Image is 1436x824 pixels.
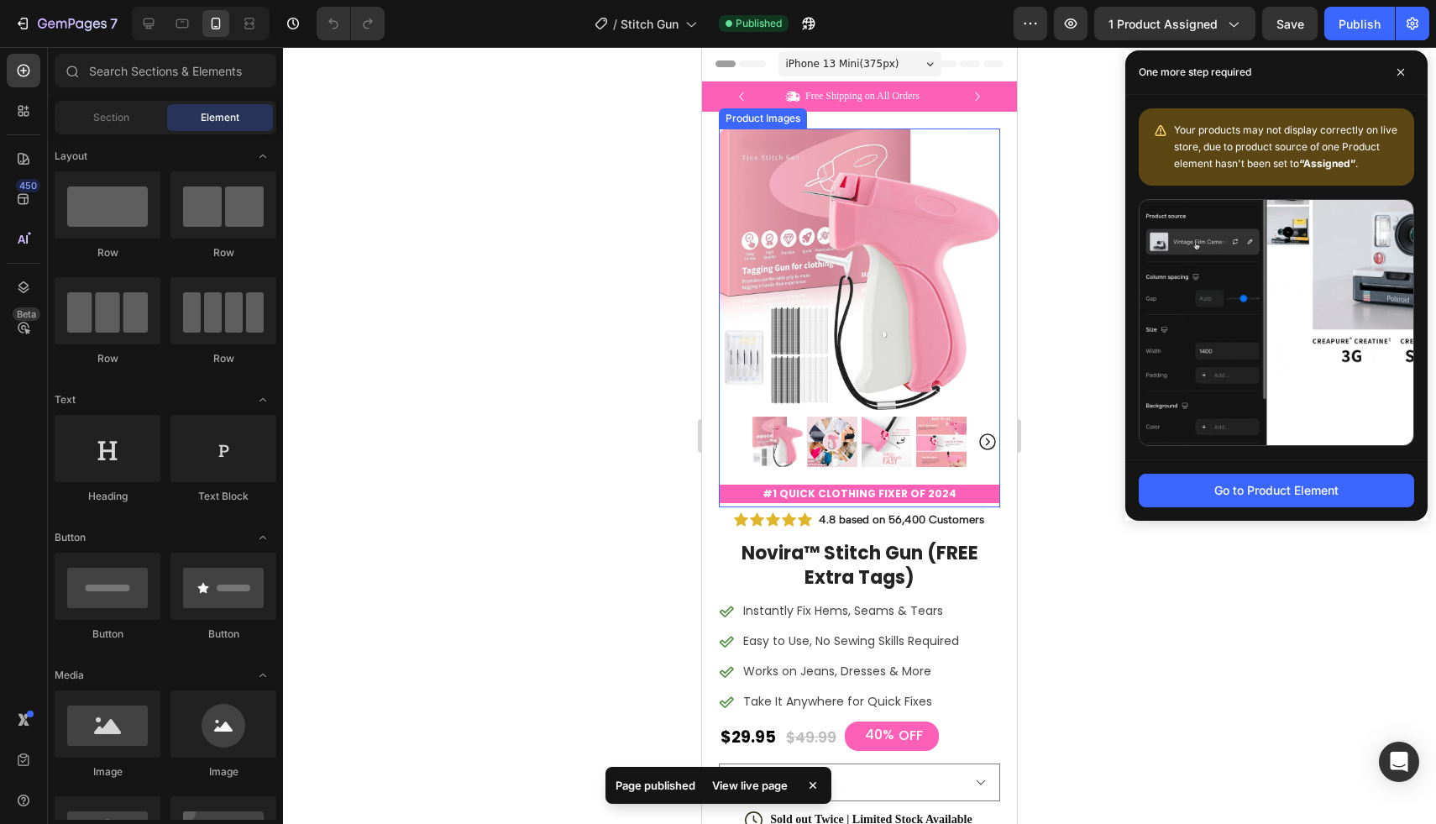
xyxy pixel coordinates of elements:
[1094,7,1255,40] button: 1 product assigned
[55,392,76,407] span: Text
[249,143,276,170] span: Toggle open
[1324,7,1395,40] button: Publish
[7,7,125,40] button: 7
[16,179,40,192] div: 450
[201,110,239,125] span: Element
[1139,474,1414,507] button: Go to Product Element
[249,386,276,413] span: Toggle open
[55,351,160,366] div: Row
[55,627,160,642] div: Button
[55,764,160,779] div: Image
[55,668,84,683] span: Media
[1299,157,1355,170] b: “Assigned”
[1262,7,1318,40] button: Save
[1339,15,1381,33] div: Publish
[68,765,270,780] p: Sold out Twice | Limited Stock Available
[1214,481,1339,499] div: Go to Product Element
[702,774,798,797] div: View live page
[613,15,617,33] span: /
[616,777,695,794] p: Page published
[1108,15,1218,33] span: 1 product assigned
[55,245,160,260] div: Row
[621,15,679,33] span: Stitch Gun
[170,764,276,779] div: Image
[1174,123,1397,170] span: Your products may not display correctly on live store, due to product source of one Product eleme...
[317,7,385,40] div: Undo/Redo
[702,47,1017,824] iframe: Design area
[170,627,276,642] div: Button
[249,524,276,551] span: Toggle open
[736,16,782,31] span: Published
[1276,17,1304,31] span: Save
[55,530,86,545] span: Button
[170,245,276,260] div: Row
[55,489,160,504] div: Heading
[1379,742,1419,782] div: Open Intercom Messenger
[170,351,276,366] div: Row
[170,489,276,504] div: Text Block
[1139,64,1251,81] p: One more step required
[55,149,87,164] span: Layout
[110,13,118,34] p: 7
[249,662,276,689] span: Toggle open
[13,307,40,321] div: Beta
[93,110,129,125] span: Section
[55,54,276,87] input: Search Sections & Elements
